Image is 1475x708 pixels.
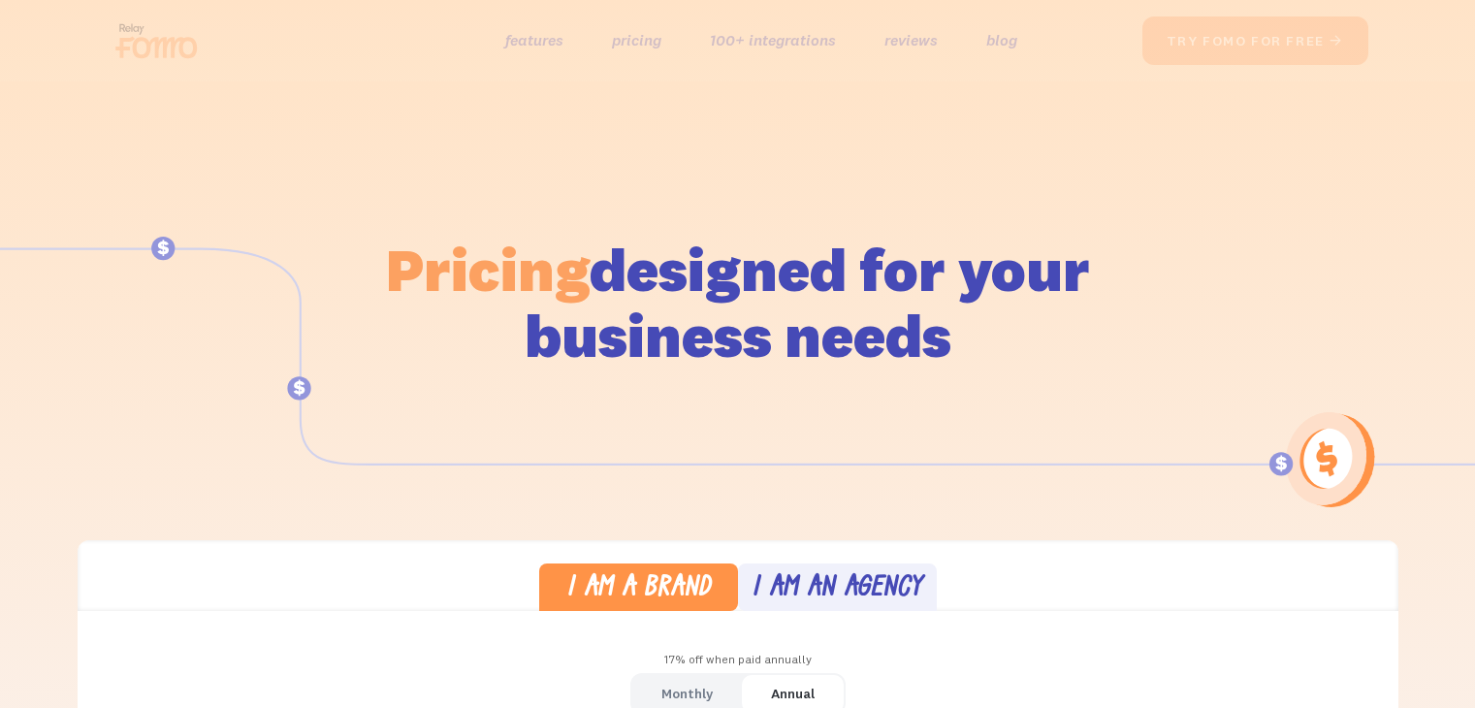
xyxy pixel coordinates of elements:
div: 17% off when paid annually [78,646,1398,674]
a: try fomo for free [1142,16,1368,65]
div: Annual [771,680,815,708]
a: reviews [884,26,938,54]
span:  [1329,32,1344,49]
a: features [505,26,563,54]
div: I am an agency [752,575,922,603]
a: blog [986,26,1017,54]
h1: designed for your business needs [385,237,1091,369]
a: 100+ integrations [710,26,836,54]
div: Monthly [661,680,713,708]
span: Pricing [386,232,590,306]
a: pricing [612,26,661,54]
div: I am a brand [566,575,711,603]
